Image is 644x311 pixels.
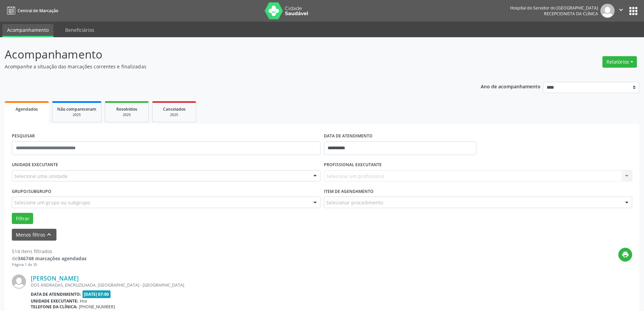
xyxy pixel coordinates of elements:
[57,112,96,117] div: 2025
[31,274,79,282] a: [PERSON_NAME]
[14,173,68,180] span: Selecione uma unidade
[157,112,191,117] div: 2025
[79,304,115,310] span: [PHONE_NUMBER]
[324,160,382,170] label: PROFISSIONAL EXECUTANTE
[481,82,541,90] p: Ano de acompanhamento
[45,231,53,238] i: keyboard_arrow_up
[544,11,598,17] span: Recepcionista da clínica
[18,255,87,262] strong: 346748 marcações agendadas
[326,199,383,206] span: Selecionar procedimento
[615,4,627,18] button: 
[2,24,53,37] a: Acompanhamento
[622,251,629,258] i: print
[18,8,58,14] span: Central de Marcação
[31,291,81,297] b: Data de atendimento:
[14,199,90,206] span: Selecione um grupo ou subgrupo
[116,106,137,112] span: Resolvidos
[12,186,51,197] label: Grupo/Subgrupo
[5,5,58,16] a: Central de Marcação
[600,4,615,18] img: img
[602,56,637,68] button: Relatórios
[324,186,374,197] label: Item de agendamento
[31,282,531,288] div: DOS ANDRADAS, ENCRUZILHADA, [GEOGRAPHIC_DATA] - [GEOGRAPHIC_DATA]
[627,5,639,17] button: apps
[12,262,87,268] div: Página 1 de 35
[31,298,78,304] b: Unidade executante:
[110,112,144,117] div: 2025
[163,106,186,112] span: Cancelados
[5,46,449,63] p: Acompanhamento
[12,131,35,141] label: PESQUISAR
[12,248,87,255] div: 514 itens filtrados
[80,298,87,304] span: Hse
[12,229,56,241] button: Menos filtroskeyboard_arrow_up
[12,255,87,262] div: de
[5,63,449,70] p: Acompanhe a situação das marcações correntes e finalizadas
[12,213,33,224] button: Filtrar
[31,304,77,310] b: Telefone da clínica:
[617,6,625,14] i: 
[57,106,96,112] span: Não compareceram
[61,24,99,36] a: Beneficiários
[82,290,111,298] span: [DATE] 07:00
[12,274,26,289] img: img
[618,248,632,262] button: print
[16,106,38,112] span: Agendados
[510,5,598,11] div: Hospital do Servidor do [GEOGRAPHIC_DATA]
[12,160,58,170] label: UNIDADE EXECUTANTE
[324,131,373,141] label: DATA DE ATENDIMENTO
